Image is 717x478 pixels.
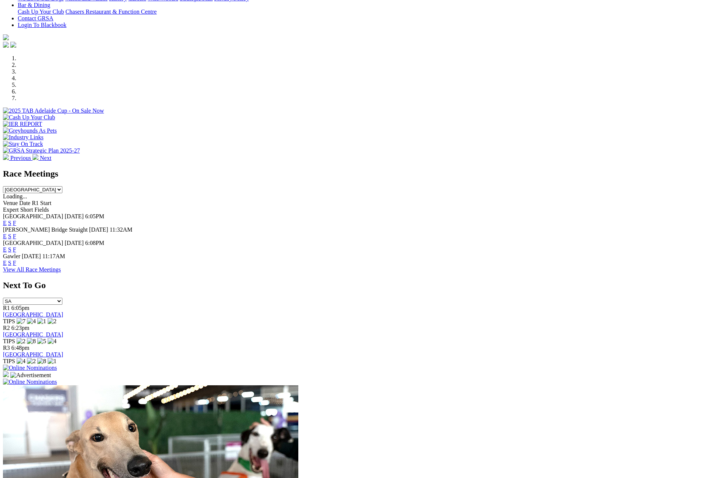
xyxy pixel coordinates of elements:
img: 15187_Greyhounds_GreysPlayCentral_Resize_SA_WebsiteBanner_300x115_2025.jpg [3,371,9,377]
span: Venue [3,200,18,206]
img: 4 [48,338,56,345]
a: [GEOGRAPHIC_DATA] [3,311,63,318]
span: 11:32AM [110,226,133,233]
a: F [13,233,16,239]
a: [GEOGRAPHIC_DATA] [3,331,63,338]
span: R2 [3,325,10,331]
img: Industry Links [3,134,44,141]
a: Bar & Dining [18,2,50,8]
a: S [8,233,11,239]
a: S [8,260,11,266]
h2: Next To Go [3,280,714,290]
img: 1 [37,318,46,325]
img: Greyhounds As Pets [3,127,57,134]
span: [GEOGRAPHIC_DATA] [3,240,63,246]
span: [DATE] [65,240,84,246]
span: Gawler [3,253,20,259]
span: Date [19,200,30,206]
span: 6:23pm [11,325,30,331]
a: Contact GRSA [18,15,53,21]
img: Cash Up Your Club [3,114,55,121]
h2: Race Meetings [3,169,714,179]
a: Previous [3,155,32,161]
span: Loading... [3,193,27,199]
a: F [13,246,16,253]
span: [GEOGRAPHIC_DATA] [3,213,63,219]
img: 5 [37,338,46,345]
span: [DATE] [65,213,84,219]
img: IER REPORT [3,121,42,127]
img: 4 [17,358,25,365]
a: Cash Up Your Club [18,8,64,15]
img: 7 [17,318,25,325]
img: Online Nominations [3,365,57,371]
span: R1 Start [32,200,51,206]
a: E [3,220,7,226]
img: 2 [17,338,25,345]
img: logo-grsa-white.png [3,34,9,40]
a: S [8,220,11,226]
span: [DATE] [89,226,108,233]
a: E [3,233,7,239]
a: [GEOGRAPHIC_DATA] [3,351,63,358]
div: Bar & Dining [18,8,714,15]
span: [PERSON_NAME] Bridge Straight [3,226,88,233]
a: F [13,260,16,266]
img: Online Nominations [3,379,57,385]
span: Next [40,155,51,161]
img: Stay On Track [3,141,43,147]
a: E [3,260,7,266]
span: R3 [3,345,10,351]
a: E [3,246,7,253]
a: F [13,220,16,226]
img: chevron-left-pager-white.svg [3,154,9,160]
a: Chasers Restaurant & Function Centre [65,8,157,15]
img: Advertisement [10,372,51,379]
img: 2 [27,358,36,365]
span: TIPS [3,358,15,364]
span: 11:17AM [42,253,65,259]
span: 6:08PM [85,240,104,246]
img: chevron-right-pager-white.svg [32,154,38,160]
a: Next [32,155,51,161]
img: 2025 TAB Adelaide Cup - On Sale Now [3,107,104,114]
a: S [8,246,11,253]
span: Fields [34,206,49,213]
span: 6:05PM [85,213,104,219]
img: GRSA Strategic Plan 2025-27 [3,147,80,154]
span: TIPS [3,318,15,324]
span: Expert [3,206,19,213]
img: 8 [27,338,36,345]
img: facebook.svg [3,42,9,48]
span: R1 [3,305,10,311]
a: View All Race Meetings [3,266,61,273]
span: TIPS [3,338,15,344]
a: Login To Blackbook [18,22,66,28]
img: twitter.svg [10,42,16,48]
span: Previous [10,155,31,161]
img: 1 [48,358,56,365]
span: Short [20,206,33,213]
span: 6:05pm [11,305,30,311]
span: 6:48pm [11,345,30,351]
img: 8 [37,358,46,365]
span: [DATE] [22,253,41,259]
img: 4 [27,318,36,325]
img: 2 [48,318,56,325]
